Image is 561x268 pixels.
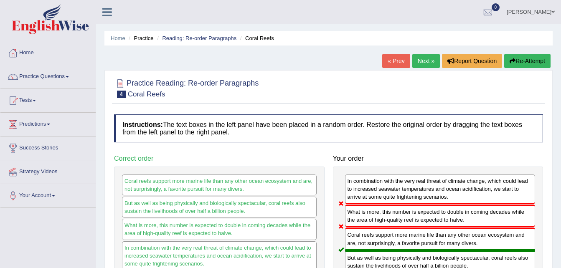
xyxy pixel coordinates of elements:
a: Home [0,41,96,62]
a: Success Stories [0,137,96,157]
a: Reading: Re-order Paragraphs [162,35,236,41]
li: Practice [127,34,153,42]
a: Your Account [0,184,96,205]
h4: Your order [333,155,543,162]
a: Practice Questions [0,65,96,86]
li: Coral Reefs [238,34,274,42]
button: Report Question [442,54,502,68]
div: In combination with the very real threat of climate change, which could lead to increased seawate... [345,174,536,204]
a: Home [111,35,125,41]
span: 0 [492,3,500,11]
a: « Prev [382,54,410,68]
a: Next » [412,54,440,68]
a: Tests [0,89,96,110]
small: Coral Reefs [128,90,165,98]
div: But as well as being physically and biologically spectacular, coral reefs also sustain the liveli... [122,197,317,217]
b: Instructions: [122,121,163,128]
a: Predictions [0,113,96,134]
h2: Practice Reading: Re-order Paragraphs [114,77,259,98]
h4: Correct order [114,155,325,162]
div: What is more, this number is expected to double in coming decades while the area of high-quality ... [345,205,536,227]
h4: The text boxes in the left panel have been placed in a random order. Restore the original order b... [114,114,543,142]
div: Coral reefs support more marine life than any other ocean ecosystem and are, not surprisingly, a ... [122,174,317,195]
div: Coral reefs support more marine life than any other ocean ecosystem and are, not surprisingly, a ... [345,228,536,250]
div: What is more, this number is expected to double in coming decades while the area of high-quality ... [122,219,317,240]
button: Re-Attempt [504,54,551,68]
a: Strategy Videos [0,160,96,181]
span: 4 [117,91,126,98]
